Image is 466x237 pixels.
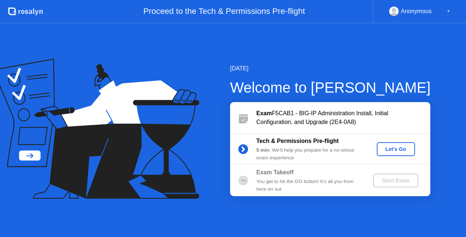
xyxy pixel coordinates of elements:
div: [DATE] [230,64,431,73]
div: ▼ [447,7,450,16]
b: Tech & Permissions Pre-flight [256,138,339,144]
div: You get to hit the GO button! It’s all you from here on out [256,178,361,193]
b: Exam [256,110,272,116]
div: Start Exam [376,178,415,183]
div: : We’ll help you prepare for a no-stress exam experience [256,147,361,162]
b: Exam Takeoff [256,169,294,175]
button: Start Exam [373,174,418,187]
div: Anonymous [401,7,432,16]
div: F5CAB1 - BIG-IP Administration Install, Initial Configuration, and Upgrade (2E4-0A8) [256,109,430,127]
b: 5 min [256,147,269,153]
div: Let's Go [380,146,412,152]
button: Let's Go [377,142,415,156]
div: Welcome to [PERSON_NAME] [230,77,431,98]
